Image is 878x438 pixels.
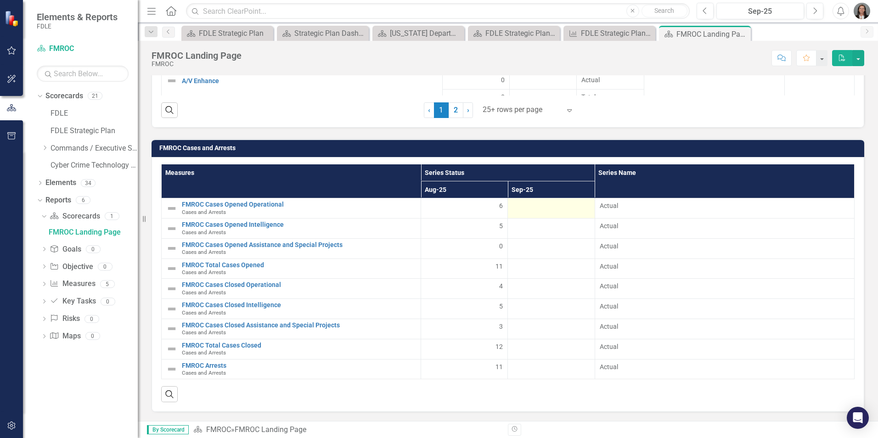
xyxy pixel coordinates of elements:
span: ‹ [428,106,430,114]
img: Not Defined [166,364,177,375]
td: Double-Click to Edit [421,198,508,219]
div: FMROC Landing Page [676,28,749,40]
td: Double-Click to Edit [421,319,508,339]
span: Actual [600,281,850,291]
td: Double-Click to Edit [508,198,595,219]
span: Cases and Arrests [182,249,226,255]
td: Double-Click to Edit Right Click for Context Menu [162,238,421,258]
div: Sep-25 [720,6,801,17]
span: Actual [600,342,850,351]
div: 0 [101,298,115,305]
img: Not Defined [166,243,177,254]
img: Barrett Espino [854,3,870,19]
span: 5 [499,221,503,230]
span: 0 [501,92,505,101]
td: Double-Click to Edit [508,319,595,339]
button: Search [642,5,687,17]
img: Not Defined [166,203,177,214]
span: 4 [499,281,503,291]
a: FDLE Strategic Plan Quick View Charts [470,28,557,39]
div: [US_STATE] Department Of Law Enforcement Strategic Plan [390,28,462,39]
td: Double-Click to Edit [508,359,595,379]
a: Measures [50,279,95,289]
td: Double-Click to Edit [508,299,595,319]
a: Key Tasks [50,296,96,307]
td: Double-Click to Edit [595,198,854,219]
a: Reports [45,195,71,206]
td: Double-Click to Edit [644,73,784,107]
span: Elements & Reports [37,11,118,22]
span: Total [581,92,639,101]
a: Maps [50,331,80,342]
td: Double-Click to Edit [421,219,508,239]
td: Double-Click to Edit [508,238,595,258]
td: Double-Click to Edit Right Click for Context Menu [162,299,421,319]
a: FMROC Cases Opened Operational [182,201,416,208]
div: FDLE Strategic Plan [199,28,271,39]
a: FDLE [51,108,138,119]
div: Open Intercom Messenger [847,407,869,429]
a: FMROC Total Cases Opened [182,262,416,269]
div: 5 [100,280,115,288]
a: FMROC Cases Opened Assistance and Special Projects [182,241,416,248]
td: Double-Click to Edit [442,73,509,90]
td: Double-Click to Edit [595,279,854,299]
span: Actual [600,302,850,311]
div: 1 [105,213,119,220]
a: Scorecards [50,211,100,222]
span: 11 [495,262,503,271]
a: FDLE Strategic Plan [51,126,138,136]
span: Cases and Arrests [182,229,226,236]
div: 6 [76,197,90,204]
input: Search ClearPoint... [186,3,690,19]
img: Not Defined [166,323,177,334]
td: Double-Click to Edit [421,359,508,379]
a: Cyber Crime Technology & Telecommunications [51,160,138,171]
span: Actual [581,75,639,84]
td: Double-Click to Edit Right Click for Context Menu [162,258,421,279]
a: FMROC Cases Closed Operational [182,281,416,288]
div: 0 [85,332,100,340]
td: Double-Click to Edit Right Click for Context Menu [162,359,421,379]
td: Double-Click to Edit [784,73,854,107]
a: FMROC Total Cases Closed [182,342,416,349]
td: Double-Click to Edit Right Click for Context Menu [162,319,421,339]
a: FMROC Landing Page [46,225,138,240]
div: » [193,425,501,435]
a: FDLE Strategic Plan Quick View Charts [566,28,653,39]
td: Double-Click to Edit Right Click for Context Menu [162,198,421,219]
td: Double-Click to Edit Right Click for Context Menu [162,279,421,299]
a: A/V Enhance [182,78,438,84]
div: 0 [98,263,113,270]
span: Actual [600,362,850,371]
a: 2 [449,102,463,118]
h3: FMROC Cases and Arrests [159,145,860,152]
button: Sep-25 [716,3,804,19]
img: Not Defined [166,75,177,86]
a: FMROC Cases Closed Assistance and Special Projects [182,322,416,329]
span: Actual [600,262,850,271]
span: 1 [434,102,449,118]
div: 34 [81,179,96,187]
a: Strategic Plan Dashboard [279,28,366,39]
div: 0 [86,245,101,253]
span: By Scorecard [147,425,189,434]
td: Double-Click to Edit [421,238,508,258]
a: FMROC [206,425,231,434]
small: FDLE [37,22,118,30]
a: FDLE Strategic Plan [184,28,271,39]
span: 0 [501,75,505,84]
td: Double-Click to Edit [595,299,854,319]
span: Cases and Arrests [182,269,226,275]
td: Double-Click to Edit [595,319,854,339]
div: FMROC Landing Page [235,425,306,434]
div: FDLE Strategic Plan Quick View Charts [485,28,557,39]
span: Cases and Arrests [182,209,226,215]
div: 21 [88,92,102,100]
div: FMROC Landing Page [152,51,242,61]
span: Cases and Arrests [182,289,226,296]
span: Search [654,7,674,14]
span: › [467,106,469,114]
div: FDLE Strategic Plan Quick View Charts [581,28,653,39]
a: FMROC Cases Opened Intelligence [182,221,416,228]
